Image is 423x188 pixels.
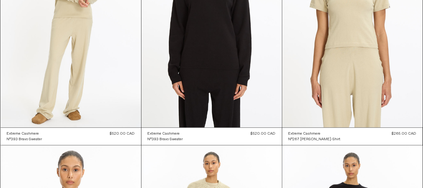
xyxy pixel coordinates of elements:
a: Extreme Cashmere [7,131,42,137]
div: $265.00 CAD [392,131,416,137]
div: $520.00 CAD [251,131,276,137]
div: Extreme Cashmere [148,131,180,137]
a: Extreme Cashmere [288,131,341,137]
a: Extreme Cashmere [148,131,183,137]
a: N°393 Bravo Sweater [7,137,42,142]
div: Extreme Cashmere [7,131,39,137]
div: Extreme Cashmere [288,131,321,137]
a: N°393 Bravo Sweater [148,137,183,142]
div: $520.00 CAD [110,131,135,137]
a: N°267 [PERSON_NAME]-Shirt [288,137,341,142]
